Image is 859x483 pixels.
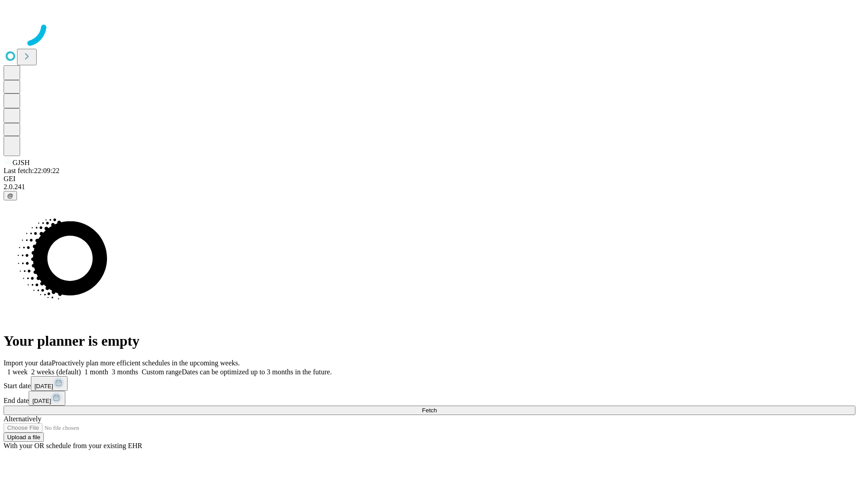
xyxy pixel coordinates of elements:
[4,167,60,174] span: Last fetch: 22:09:22
[4,391,855,406] div: End date
[112,368,138,376] span: 3 months
[31,368,81,376] span: 2 weeks (default)
[7,368,28,376] span: 1 week
[4,191,17,200] button: @
[422,407,437,414] span: Fetch
[85,368,108,376] span: 1 month
[7,192,13,199] span: @
[32,398,51,404] span: [DATE]
[29,391,65,406] button: [DATE]
[4,442,142,449] span: With your OR schedule from your existing EHR
[4,415,41,423] span: Alternatively
[31,376,68,391] button: [DATE]
[4,359,52,367] span: Import your data
[4,406,855,415] button: Fetch
[34,383,53,390] span: [DATE]
[142,368,182,376] span: Custom range
[4,432,44,442] button: Upload a file
[52,359,240,367] span: Proactively plan more efficient schedules in the upcoming weeks.
[4,376,855,391] div: Start date
[4,333,855,349] h1: Your planner is empty
[4,183,855,191] div: 2.0.241
[182,368,332,376] span: Dates can be optimized up to 3 months in the future.
[4,175,855,183] div: GEI
[13,159,30,166] span: GJSH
